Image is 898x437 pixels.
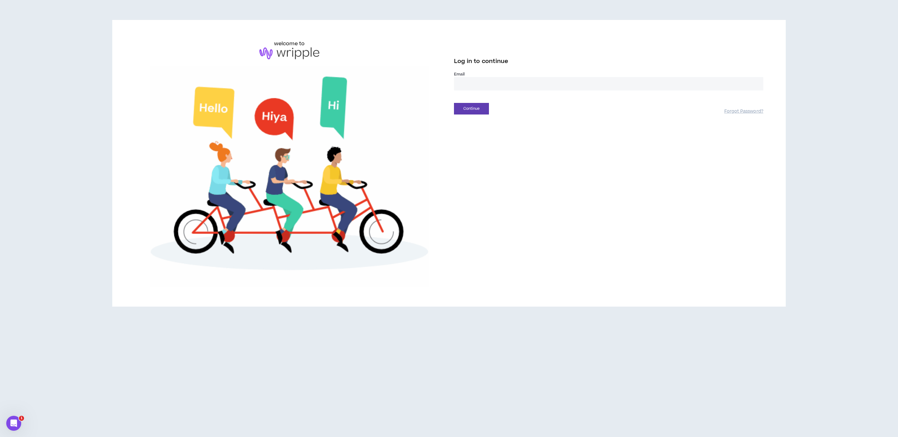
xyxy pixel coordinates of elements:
[454,71,763,77] label: Email
[274,40,305,47] h6: welcome to
[724,109,763,114] a: Forgot Password?
[454,103,489,114] button: Continue
[259,47,319,59] img: logo-brand.png
[135,66,444,287] img: Welcome to Wripple
[454,57,508,65] span: Log in to continue
[6,416,21,431] iframe: Intercom live chat
[19,416,24,421] span: 1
